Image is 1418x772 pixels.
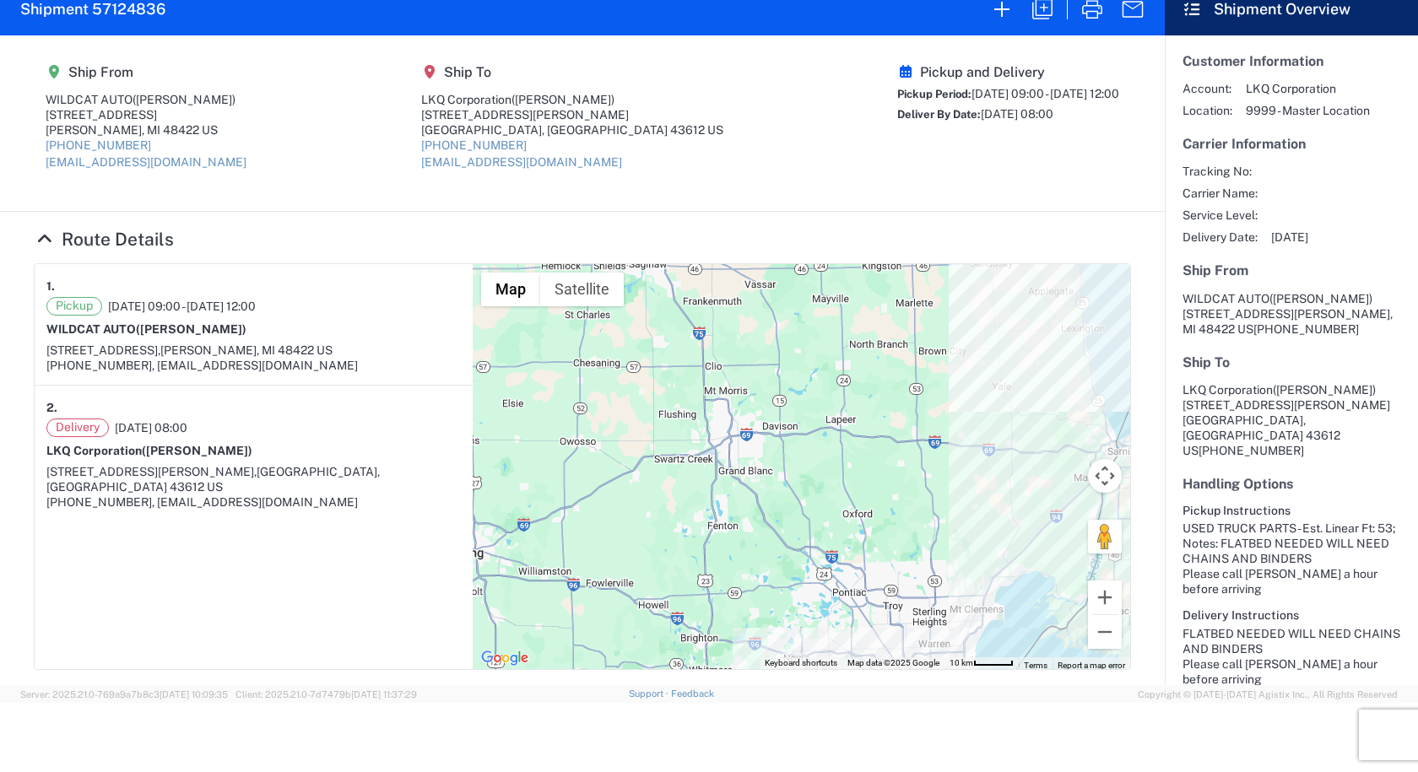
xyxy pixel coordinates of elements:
[1183,229,1258,245] span: Delivery Date:
[136,322,246,336] span: ([PERSON_NAME])
[477,647,533,669] img: Google
[351,689,417,699] span: [DATE] 11:37:29
[46,465,257,478] span: [STREET_ADDRESS][PERSON_NAME],
[1269,292,1372,305] span: ([PERSON_NAME])
[46,64,246,80] h5: Ship From
[46,465,380,494] span: [GEOGRAPHIC_DATA], [GEOGRAPHIC_DATA] 43612 US
[421,122,723,138] div: [GEOGRAPHIC_DATA], [GEOGRAPHIC_DATA] 43612 US
[1183,81,1232,96] span: Account:
[1088,615,1122,649] button: Zoom out
[629,688,671,699] a: Support
[1271,229,1308,245] span: [DATE]
[46,122,246,138] div: [PERSON_NAME], MI 48422 US
[160,343,333,357] span: [PERSON_NAME], MI 48422 US
[1183,307,1294,321] span: [STREET_ADDRESS]
[1183,382,1400,458] address: [GEOGRAPHIC_DATA], [GEOGRAPHIC_DATA] 43612 US
[1088,580,1122,614] button: Zoom in
[235,689,417,699] span: Client: 2025.21.0-7d7479b
[1183,354,1400,370] h5: Ship To
[421,92,723,107] div: LKQ Corporation
[944,657,1019,669] button: Map Scale: 10 km per 44 pixels
[1183,626,1400,687] div: FLATBED NEEDED WILL NEED CHAINS AND BINDERS Please call [PERSON_NAME] a hour before arriving
[897,64,1119,80] h5: Pickup and Delivery
[46,444,252,457] strong: LKQ Corporation
[421,155,622,169] a: [EMAIL_ADDRESS][DOMAIN_NAME]
[46,92,246,107] div: WILDCAT AUTO
[1183,164,1258,179] span: Tracking No:
[108,299,256,314] span: [DATE] 09:00 - [DATE] 12:00
[1253,322,1359,336] span: [PHONE_NUMBER]
[20,689,228,699] span: Server: 2025.21.0-769a9a7b8c3
[971,87,1119,100] span: [DATE] 09:00 - [DATE] 12:00
[46,418,109,437] span: Delivery
[1183,504,1400,518] h6: Pickup Instructions
[1183,136,1400,152] h5: Carrier Information
[1183,521,1400,597] div: USED TRUCK PARTS - Est. Linear Ft: 53; Notes: FLATBED NEEDED WILL NEED CHAINS AND BINDERS Please ...
[160,689,228,699] span: [DATE] 10:09:35
[46,397,57,418] strong: 2.
[1246,81,1370,96] span: LKQ Corporation
[1138,687,1398,702] span: Copyright © [DATE]-[DATE] Agistix Inc., All Rights Reserved
[1024,661,1047,670] a: Terms
[46,494,461,510] div: [PHONE_NUMBER], [EMAIL_ADDRESS][DOMAIN_NAME]
[477,647,533,669] a: Open this area in Google Maps (opens a new window)
[1183,292,1269,305] span: WILDCAT AUTO
[1183,103,1232,118] span: Location:
[46,322,246,336] strong: WILDCAT AUTO
[1183,186,1258,201] span: Carrier Name:
[46,297,102,316] span: Pickup
[671,688,714,699] a: Feedback
[1183,291,1400,337] address: [PERSON_NAME], MI 48422 US
[421,138,527,152] a: [PHONE_NUMBER]
[1273,383,1376,397] span: ([PERSON_NAME])
[46,138,151,152] a: [PHONE_NUMBER]
[511,93,614,106] span: ([PERSON_NAME])
[1199,444,1304,457] span: [PHONE_NUMBER]
[1246,103,1370,118] span: 9999 - Master Location
[421,64,723,80] h5: Ship To
[981,107,1053,121] span: [DATE] 08:00
[1183,208,1258,223] span: Service Level:
[1183,262,1400,278] h5: Ship From
[421,107,723,122] div: [STREET_ADDRESS][PERSON_NAME]
[115,420,187,435] span: [DATE] 08:00
[142,444,252,457] span: ([PERSON_NAME])
[1058,661,1125,670] a: Report a map error
[1183,53,1400,69] h5: Customer Information
[950,658,973,667] span: 10 km
[1088,520,1122,553] button: Drag Pegman onto the map to open Street View
[46,276,55,297] strong: 1.
[46,155,246,169] a: [EMAIL_ADDRESS][DOMAIN_NAME]
[540,273,624,306] button: Show satellite imagery
[34,229,174,250] a: Hide Details
[133,93,235,106] span: ([PERSON_NAME])
[1183,608,1400,623] h6: Delivery Instructions
[46,107,246,122] div: [STREET_ADDRESS]
[1088,459,1122,493] button: Map camera controls
[481,273,540,306] button: Show street map
[847,658,939,667] span: Map data ©2025 Google
[897,108,981,121] span: Deliver By Date:
[1183,476,1400,492] h5: Handling Options
[46,358,461,373] div: [PHONE_NUMBER], [EMAIL_ADDRESS][DOMAIN_NAME]
[46,343,160,357] span: [STREET_ADDRESS],
[897,88,971,100] span: Pickup Period:
[765,657,837,669] button: Keyboard shortcuts
[1183,383,1390,412] span: LKQ Corporation [STREET_ADDRESS][PERSON_NAME]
